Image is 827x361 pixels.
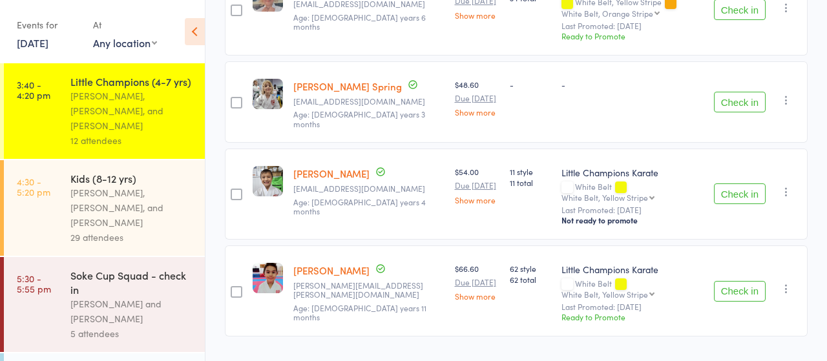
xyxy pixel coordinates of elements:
[293,263,370,277] a: [PERSON_NAME]
[455,278,499,287] small: Due [DATE]
[70,88,194,133] div: [PERSON_NAME], [PERSON_NAME], and [PERSON_NAME]
[293,97,445,106] small: kaitlinspring16@gmail.com
[17,79,50,100] time: 3:40 - 4:20 pm
[4,160,205,256] a: 4:30 -5:20 pmKids (8-12 yrs)[PERSON_NAME], [PERSON_NAME], and [PERSON_NAME]29 attendees
[70,268,194,296] div: Soke Cup Squad - check in
[455,79,499,116] div: $48.60
[510,79,551,90] div: -
[561,30,704,41] div: Ready to Promote
[293,108,425,129] span: Age: [DEMOGRAPHIC_DATA] years 3 months
[70,171,194,185] div: Kids (8-12 yrs)
[561,302,704,311] small: Last Promoted: [DATE]
[293,79,402,93] a: [PERSON_NAME] Spring
[455,196,499,204] a: Show more
[455,94,499,103] small: Due [DATE]
[510,263,551,274] span: 62 style
[714,281,766,302] button: Check in
[293,12,426,32] span: Age: [DEMOGRAPHIC_DATA] years 6 months
[17,36,48,50] a: [DATE]
[455,292,499,300] a: Show more
[455,108,499,116] a: Show more
[253,79,283,109] img: image1747033949.png
[253,263,283,293] img: image1715233289.png
[70,296,194,326] div: [PERSON_NAME] and [PERSON_NAME]
[561,166,704,179] div: Little Champions Karate
[17,14,80,36] div: Events for
[714,92,766,112] button: Check in
[455,166,499,203] div: $54.00
[561,215,704,225] div: Not ready to promote
[93,36,157,50] div: Any location
[17,273,51,294] time: 5:30 - 5:55 pm
[70,326,194,341] div: 5 attendees
[561,182,704,201] div: White Belt
[455,263,499,300] div: $66.60
[561,21,704,30] small: Last Promoted: [DATE]
[70,74,194,88] div: Little Champions (4-7 yrs)
[510,177,551,188] span: 11 total
[561,193,648,201] div: White Belt, Yellow Stripe
[561,279,704,298] div: White Belt
[714,183,766,204] button: Check in
[17,176,50,197] time: 4:30 - 5:20 pm
[561,263,704,276] div: Little Champions Karate
[4,63,205,159] a: 3:40 -4:20 pmLittle Champions (4-7 yrs)[PERSON_NAME], [PERSON_NAME], and [PERSON_NAME]12 attendees
[293,184,445,193] small: mineth_23@yahoo.com
[70,230,194,245] div: 29 attendees
[253,166,283,196] img: image1747633034.png
[510,166,551,177] span: 11 style
[561,205,704,214] small: Last Promoted: [DATE]
[293,281,445,300] small: chris.vanleuvan@gmail.com
[4,257,205,352] a: 5:30 -5:55 pmSoke Cup Squad - check in[PERSON_NAME] and [PERSON_NAME]5 attendees
[510,274,551,285] span: 62 total
[455,11,499,19] a: Show more
[93,14,157,36] div: At
[561,9,653,17] div: White Belt, Orange Stripe
[561,290,648,298] div: White Belt, Yellow Stripe
[70,133,194,148] div: 12 attendees
[561,79,704,90] div: -
[561,311,704,322] div: Ready to Promote
[70,185,194,230] div: [PERSON_NAME], [PERSON_NAME], and [PERSON_NAME]
[455,181,499,190] small: Due [DATE]
[293,302,426,322] span: Age: [DEMOGRAPHIC_DATA] years 11 months
[293,196,426,216] span: Age: [DEMOGRAPHIC_DATA] years 4 months
[293,167,370,180] a: [PERSON_NAME]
